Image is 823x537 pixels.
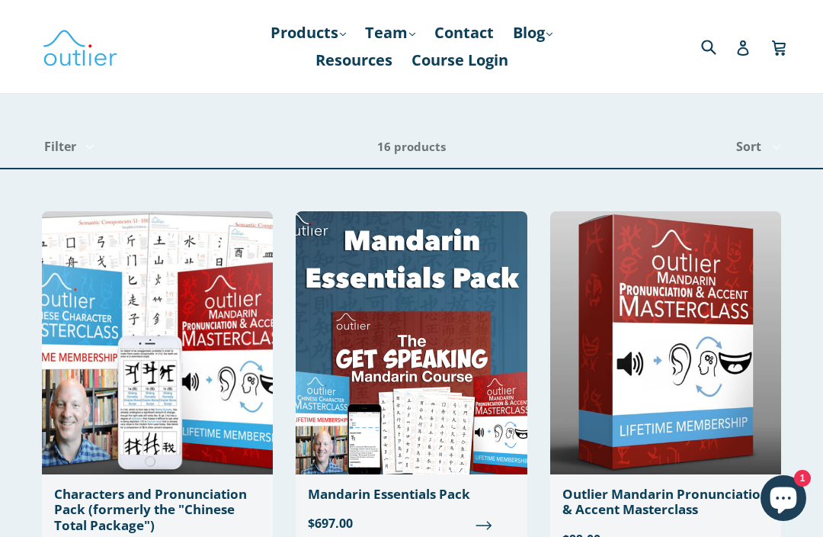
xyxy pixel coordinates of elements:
[562,487,769,518] div: Outlier Mandarin Pronunciation & Accent Masterclass
[308,487,514,502] div: Mandarin Essentials Pack
[377,139,446,154] span: 16 products
[308,47,400,74] a: Resources
[357,19,423,47] a: Team
[550,211,781,474] img: Outlier Mandarin Pronunciation & Accent Masterclass Outlier Linguistics
[42,24,118,69] img: Outlier Linguistics
[697,31,739,62] input: Search
[505,19,560,47] a: Blog
[427,19,501,47] a: Contact
[296,211,527,474] img: Mandarin Essentials Pack
[263,19,354,47] a: Products
[42,211,273,474] img: Chinese Total Package Outlier Linguistics
[54,487,261,533] div: Characters and Pronunciation Pack (formerly the "Chinese Total Package")
[404,47,516,74] a: Course Login
[308,514,514,532] span: $697.00
[756,475,811,525] inbox-online-store-chat: Shopify online store chat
